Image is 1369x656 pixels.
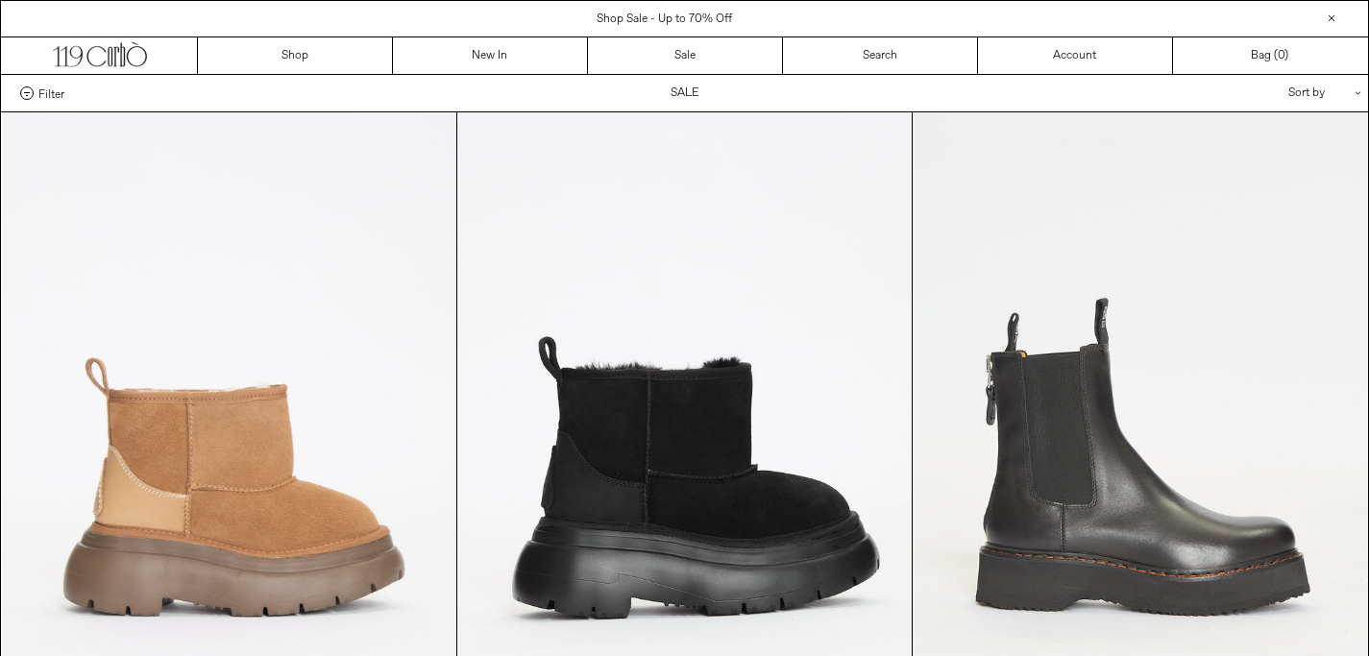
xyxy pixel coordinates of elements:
div: Sort by [1176,75,1349,111]
span: Filter [38,86,64,100]
a: Bag () [1173,37,1368,74]
a: Shop Sale - Up to 70% Off [597,12,732,27]
a: New In [393,37,588,74]
a: Sale [588,37,783,74]
span: ) [1278,47,1288,64]
span: 0 [1278,48,1284,63]
a: Shop [198,37,393,74]
a: Search [783,37,978,74]
a: Account [978,37,1173,74]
